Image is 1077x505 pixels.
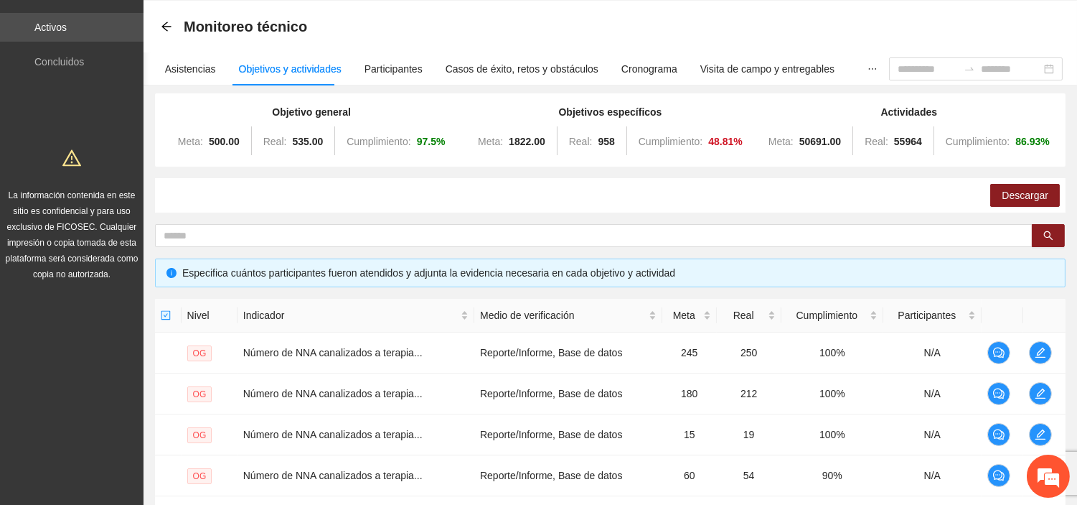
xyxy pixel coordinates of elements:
[187,427,212,443] span: OG
[639,136,702,147] span: Cumplimiento:
[662,414,717,455] td: 15
[662,333,717,374] td: 245
[717,299,781,333] th: Real
[946,136,1010,147] span: Cumplimiento:
[708,136,743,147] strong: 48.81 %
[235,7,270,42] div: Minimizar ventana de chat en vivo
[717,333,781,374] td: 250
[799,136,841,147] strong: 50691.00
[474,299,662,333] th: Medio de verificación
[856,52,889,85] button: ellipsis
[987,423,1010,446] button: comment
[1043,231,1053,242] span: search
[990,184,1060,207] button: Descargar
[723,307,765,323] span: Real
[6,190,138,279] span: La información contenida en este sitio es confidencial y para uso exclusivo de FICOSEC. Cualquier...
[787,307,867,323] span: Cumplimiento
[781,455,883,496] td: 90%
[569,136,593,147] span: Real:
[883,455,982,496] td: N/A
[417,136,446,147] strong: 97.5 %
[768,136,794,147] span: Meta:
[272,106,351,118] strong: Objetivo general
[166,268,177,278] span: info-circle
[883,333,982,374] td: N/A
[243,429,423,440] span: Número de NNA canalizados a terapia...
[662,455,717,496] td: 60
[717,374,781,414] td: 212
[182,299,237,333] th: Nivel
[964,63,975,75] span: to
[781,299,883,333] th: Cumplimiento
[987,341,1010,364] button: comment
[509,136,545,147] strong: 1822.00
[480,307,646,323] span: Medio de verificación
[34,56,84,68] a: Concluidos
[717,455,781,496] td: 54
[1032,224,1065,247] button: search
[1029,382,1052,405] button: edit
[1030,388,1051,399] span: edit
[184,15,307,38] span: Monitoreo técnico
[243,470,423,481] span: Número de NNA canalizados a terapia...
[1002,187,1048,203] span: Descargar
[474,333,662,374] td: Reporte/Informe, Base de datos
[243,347,423,358] span: Número de NNA canalizados a terapia...
[717,414,781,455] td: 19
[161,310,171,320] span: check-square
[187,386,212,402] span: OG
[1030,429,1051,440] span: edit
[263,136,287,147] span: Real:
[187,468,212,484] span: OG
[1015,136,1050,147] strong: 86.93 %
[243,388,423,399] span: Número de NNA canalizados a terapia...
[75,73,241,92] div: Chatee con nosotros ahora
[598,136,614,147] strong: 958
[292,136,323,147] strong: 535.00
[474,374,662,414] td: Reporte/Informe, Base de datos
[621,61,677,77] div: Cronograma
[559,106,662,118] strong: Objetivos específicos
[883,414,982,455] td: N/A
[239,61,342,77] div: Objetivos y actividades
[668,307,700,323] span: Meta
[34,22,67,33] a: Activos
[881,106,938,118] strong: Actividades
[62,149,81,167] span: warning
[474,455,662,496] td: Reporte/Informe, Base de datos
[161,21,172,33] div: Back
[889,307,965,323] span: Participantes
[83,168,198,313] span: Estamos en línea.
[894,136,922,147] strong: 55964
[7,346,273,396] textarea: Escriba su mensaje y pulse “Intro”
[883,299,982,333] th: Participantes
[187,346,212,361] span: OG
[867,64,878,74] span: ellipsis
[347,136,410,147] span: Cumplimiento:
[209,136,240,147] strong: 500.00
[237,299,474,333] th: Indicador
[1029,341,1052,364] button: edit
[161,21,172,32] span: arrow-left
[781,333,883,374] td: 100%
[1029,423,1052,446] button: edit
[700,61,834,77] div: Visita de campo y entregables
[365,61,423,77] div: Participantes
[662,299,717,333] th: Meta
[781,414,883,455] td: 100%
[165,61,216,77] div: Asistencias
[964,63,975,75] span: swap-right
[987,464,1010,487] button: comment
[662,374,717,414] td: 180
[987,382,1010,405] button: comment
[446,61,598,77] div: Casos de éxito, retos y obstáculos
[243,307,458,323] span: Indicador
[883,374,982,414] td: N/A
[865,136,888,147] span: Real:
[781,374,883,414] td: 100%
[182,265,1054,281] div: Especifica cuántos participantes fueron atendidos y adjunta la evidencia necesaria en cada objeti...
[478,136,503,147] span: Meta:
[178,136,203,147] span: Meta:
[474,414,662,455] td: Reporte/Informe, Base de datos
[1030,347,1051,358] span: edit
